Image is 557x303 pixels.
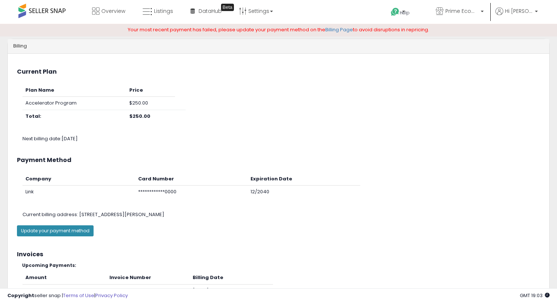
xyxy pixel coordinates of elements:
[385,2,424,24] a: Help
[129,113,150,120] b: $250.00
[22,211,78,218] span: Current billing address:
[445,7,479,15] span: Prime Ecommerce Providers
[22,263,540,268] h5: Upcoming Payments:
[17,225,94,236] button: Update your payment method
[190,271,273,284] th: Billing Date
[325,26,353,33] a: Billing Page
[17,68,540,75] h3: Current Plan
[400,10,410,16] span: Help
[128,26,429,33] span: Your most recent payment has failed, please update your payment method on the to avoid disruption...
[106,271,190,284] th: Invoice Number
[17,135,551,142] div: Next billing date: [DATE]
[7,292,128,299] div: seller snap | |
[190,285,273,297] td: [DATE]
[22,84,126,97] th: Plan Name
[22,186,135,198] td: Link
[17,211,551,218] div: [STREET_ADDRESS][PERSON_NAME]
[17,251,540,258] h3: Invoices
[95,292,128,299] a: Privacy Policy
[126,97,175,110] td: $250.00
[8,39,549,54] div: Billing
[199,7,222,15] span: DataHub
[63,292,94,299] a: Terms of Use
[106,285,190,297] td: DD551D38-0017
[22,271,106,284] th: Amount
[505,7,533,15] span: Hi [PERSON_NAME]
[154,7,173,15] span: Listings
[221,4,234,11] div: Tooltip anchor
[22,173,135,186] th: Company
[126,84,175,97] th: Price
[520,292,550,299] span: 2025-08-11 19:03 GMT
[17,157,540,163] h3: Payment Method
[248,173,360,186] th: Expiration Date
[22,285,106,297] td: $250.00
[495,7,538,24] a: Hi [PERSON_NAME]
[101,7,125,15] span: Overview
[390,7,400,17] i: Get Help
[135,173,248,186] th: Card Number
[25,113,41,120] b: Total:
[248,186,360,198] td: 12/2040
[22,97,126,110] td: Accelerator Program
[7,292,34,299] strong: Copyright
